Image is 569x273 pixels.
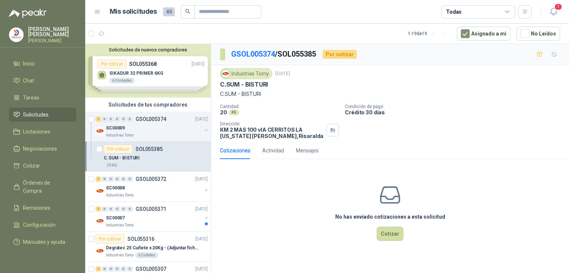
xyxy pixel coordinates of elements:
[106,252,134,258] p: Industrias Tomy
[104,162,120,168] div: 20 KG
[9,108,76,122] a: Solicitudes
[102,266,107,272] div: 0
[457,27,510,41] button: Asignado a mi
[121,266,126,272] div: 0
[136,206,166,212] p: GSOL005371
[108,176,114,182] div: 0
[377,227,403,241] button: Cotizar
[127,117,133,122] div: 0
[114,206,120,212] div: 0
[9,28,23,42] img: Company Logo
[220,104,339,109] p: Cantidad
[23,221,56,229] span: Configuración
[9,9,47,18] img: Logo peakr
[262,146,284,155] div: Actividad
[85,142,211,172] a: Por cotizarSOL055385C.SUM - BISTURI20 KG
[220,68,272,79] div: Industrias Tomy
[9,142,76,156] a: Negociaciones
[345,104,566,109] p: Condición de pago
[104,155,140,162] p: C.SUM - BISTURI
[23,238,65,246] span: Manuales y ayuda
[102,176,107,182] div: 0
[85,232,211,262] a: Por cotizarSOL055316[DATE] Company LogoDegratec 25 Cuñete x 20Kg - (Adjuntar ficha técnica)Indust...
[106,245,198,252] p: Degratec 25 Cuñete x 20Kg - (Adjuntar ficha técnica)
[121,176,126,182] div: 0
[106,125,125,132] p: SC00009
[275,70,290,77] p: [DATE]
[9,218,76,232] a: Configuración
[135,252,158,258] div: 6 Cuñetes
[220,146,250,155] div: Cotizaciones
[335,213,445,221] h3: No has enviado cotizaciones a esta solicitud
[23,77,34,85] span: Chat
[23,128,50,136] span: Licitaciones
[121,206,126,212] div: 0
[136,117,166,122] p: GSOL005374
[9,235,76,249] a: Manuales y ayuda
[108,206,114,212] div: 0
[96,205,209,228] a: 1 0 0 0 0 0 GSOL005371[DATE] Company LogoSC00007Industrias Tomy
[114,117,120,122] div: 0
[296,146,319,155] div: Mensajes
[106,215,125,222] p: SC00007
[220,90,560,98] p: C.SUM - BISTURI
[102,206,107,212] div: 0
[446,8,462,16] div: Todas
[23,179,69,195] span: Órdenes de Compra
[96,186,104,195] img: Company Logo
[9,176,76,198] a: Órdenes de Compra
[28,38,76,43] p: [PERSON_NAME]
[114,176,120,182] div: 0
[88,47,208,53] button: Solicitudes de nuevos compradores
[516,27,560,41] button: No Leídos
[127,266,133,272] div: 0
[96,176,101,182] div: 1
[96,175,209,198] a: 1 0 0 0 0 0 GSOL005372[DATE] Company LogoSC00008Industrias Tomy
[127,206,133,212] div: 0
[23,204,50,212] span: Remisiones
[96,235,124,243] div: Por cotizar
[323,50,357,59] div: Por cotizar
[96,117,101,122] div: 1
[104,145,133,154] div: Por cotizar
[23,94,39,102] span: Tareas
[96,216,104,225] img: Company Logo
[106,132,134,138] p: Industrias Tomy
[195,266,208,273] p: [DATE]
[9,125,76,139] a: Licitaciones
[110,6,157,17] h1: Mis solicitudes
[408,28,451,40] div: 1 - 19 de 19
[28,27,76,37] p: [PERSON_NAME] [PERSON_NAME]
[136,176,166,182] p: GSOL005372
[195,236,208,243] p: [DATE]
[163,7,175,16] span: 49
[102,117,107,122] div: 0
[9,57,76,71] a: Inicio
[222,70,230,78] img: Company Logo
[345,109,566,115] p: Crédito 30 días
[96,246,104,255] img: Company Logo
[121,117,126,122] div: 0
[106,192,134,198] p: Industrias Tomy
[108,117,114,122] div: 0
[231,48,317,60] p: / SOL055385
[9,201,76,215] a: Remisiones
[23,162,40,170] span: Cotizar
[23,145,57,153] span: Negociaciones
[220,81,268,88] p: C.SUM - BISTURI
[96,115,209,138] a: 1 0 0 0 0 0 GSOL005374[DATE] Company LogoSC00009Industrias Tomy
[231,50,275,58] a: GSOL005374
[114,266,120,272] div: 0
[547,5,560,18] button: 1
[195,176,208,183] p: [DATE]
[554,3,562,10] span: 1
[195,116,208,123] p: [DATE]
[9,159,76,173] a: Cotizar
[85,98,211,112] div: Solicitudes de tus compradores
[220,127,323,139] p: KM 2 MAS 100 vIA CERRITOS LA [US_STATE] [PERSON_NAME] , Risaralda
[185,9,190,14] span: search
[229,109,239,115] div: KG
[106,222,134,228] p: Industrias Tomy
[85,44,211,98] div: Solicitudes de nuevos compradoresPor cotizarSOL055368[DATE] SIKADUR 32 PRIMER 6KG6 UnidadesPor co...
[9,74,76,88] a: Chat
